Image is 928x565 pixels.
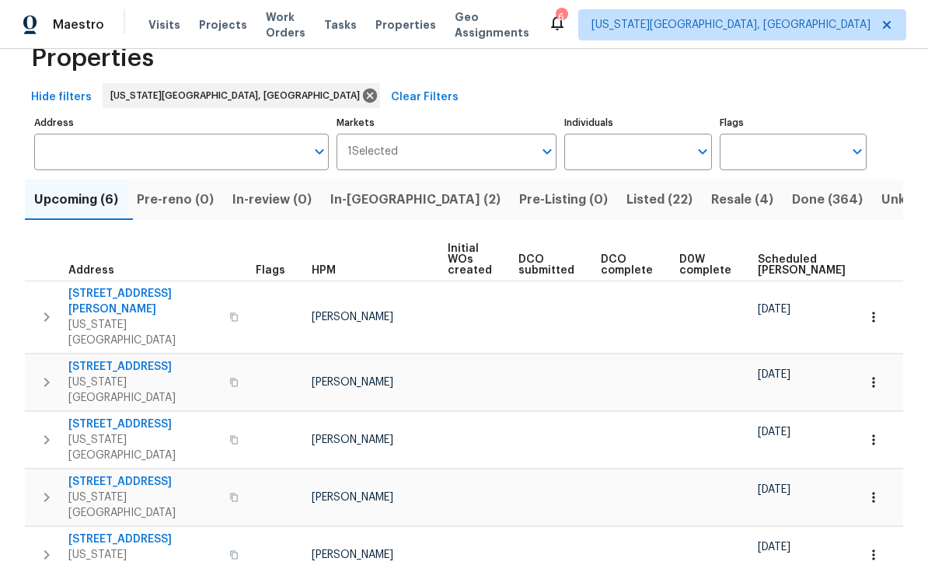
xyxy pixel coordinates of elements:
span: [US_STATE][GEOGRAPHIC_DATA], [GEOGRAPHIC_DATA] [110,88,366,103]
span: [DATE] [758,542,790,553]
button: Open [846,141,868,162]
div: 6 [556,9,567,25]
span: Done (364) [792,189,863,211]
span: Geo Assignments [455,9,529,40]
span: DCO submitted [518,254,574,276]
span: [STREET_ADDRESS] [68,417,220,432]
span: Tasks [324,19,357,30]
span: [PERSON_NAME] [312,549,393,560]
span: Clear Filters [391,88,459,107]
button: Open [536,141,558,162]
span: [STREET_ADDRESS] [68,474,220,490]
span: [DATE] [758,427,790,438]
span: [US_STATE][GEOGRAPHIC_DATA] [68,432,220,463]
span: Hide filters [31,88,92,107]
span: [US_STATE][GEOGRAPHIC_DATA], [GEOGRAPHIC_DATA] [591,17,870,33]
span: Properties [375,17,436,33]
span: Visits [148,17,180,33]
span: 1 Selected [347,145,398,159]
span: [DATE] [758,304,790,315]
span: Listed (22) [626,189,693,211]
button: Open [692,141,713,162]
span: [PERSON_NAME] [312,434,393,445]
label: Address [34,118,329,127]
button: Clear Filters [385,83,465,112]
span: [STREET_ADDRESS] [68,359,220,375]
span: [STREET_ADDRESS] [68,532,220,547]
span: Projects [199,17,247,33]
span: D0W complete [679,254,731,276]
span: [PERSON_NAME] [312,312,393,323]
span: [DATE] [758,369,790,380]
span: Properties [31,51,154,66]
span: [DATE] [758,484,790,495]
span: Work Orders [266,9,305,40]
div: [US_STATE][GEOGRAPHIC_DATA], [GEOGRAPHIC_DATA] [103,83,380,108]
span: [US_STATE][GEOGRAPHIC_DATA] [68,375,220,406]
label: Flags [720,118,867,127]
label: Individuals [564,118,711,127]
span: Address [68,265,114,276]
span: HPM [312,265,336,276]
span: [STREET_ADDRESS][PERSON_NAME] [68,286,220,317]
label: Markets [337,118,557,127]
span: [US_STATE][GEOGRAPHIC_DATA] [68,317,220,348]
span: Resale (4) [711,189,773,211]
span: Maestro [53,17,104,33]
span: Pre-Listing (0) [519,189,608,211]
span: Initial WOs created [448,243,492,276]
span: Pre-reno (0) [137,189,214,211]
span: In-[GEOGRAPHIC_DATA] (2) [330,189,501,211]
span: [PERSON_NAME] [312,492,393,503]
span: Scheduled [PERSON_NAME] [758,254,846,276]
span: DCO complete [601,254,653,276]
span: [US_STATE][GEOGRAPHIC_DATA] [68,490,220,521]
span: Upcoming (6) [34,189,118,211]
button: Open [309,141,330,162]
span: [PERSON_NAME] [312,377,393,388]
span: In-review (0) [232,189,312,211]
button: Hide filters [25,83,98,112]
span: Flags [256,265,285,276]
